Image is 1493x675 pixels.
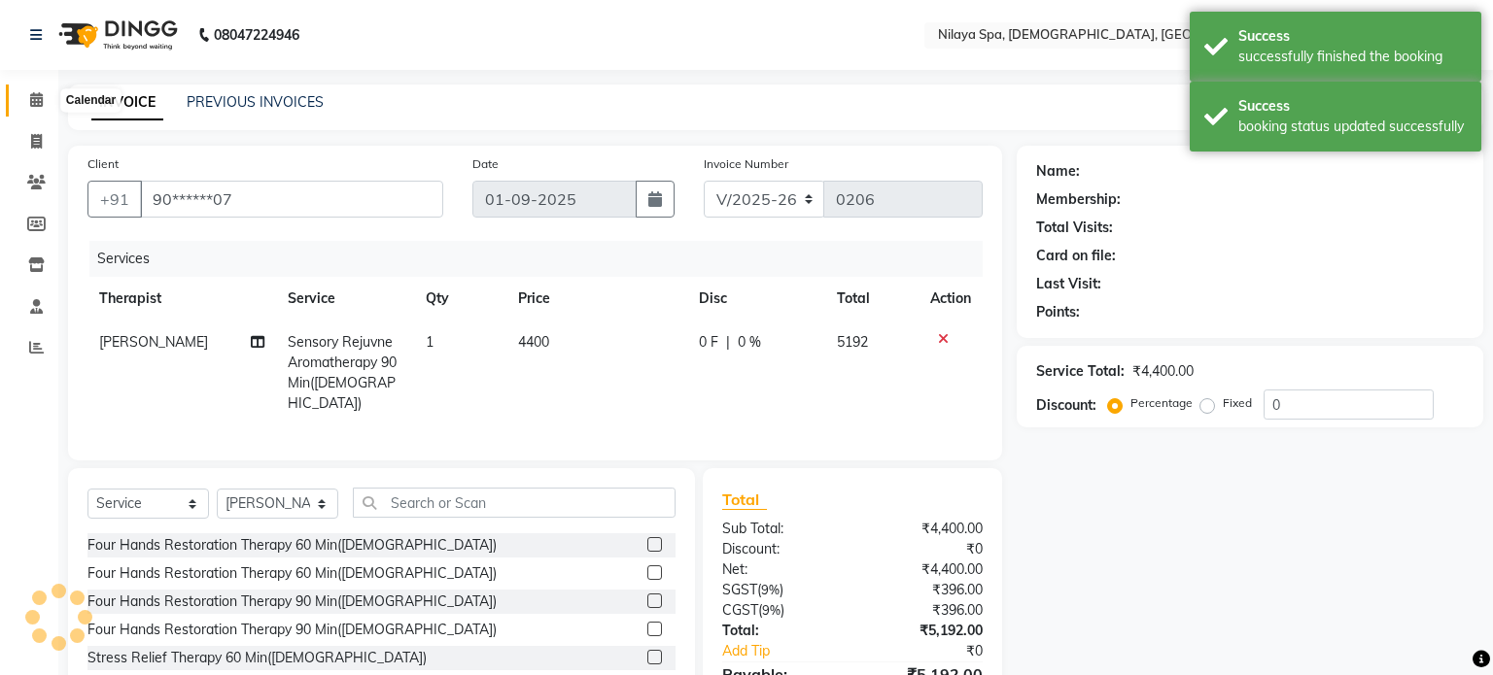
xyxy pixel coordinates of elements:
[1036,161,1080,182] div: Name:
[1223,394,1252,412] label: Fixed
[825,277,919,321] th: Total
[726,332,730,353] span: |
[89,241,997,277] div: Services
[708,641,876,661] a: Add Tip
[1238,117,1467,137] div: booking status updated successfully
[1036,274,1101,294] div: Last Visit:
[1036,246,1116,266] div: Card on file:
[87,563,497,584] div: Four Hands Restoration Therapy 60 Min([DEMOGRAPHIC_DATA])
[426,333,434,351] span: 1
[414,277,506,321] th: Qty
[738,332,761,353] span: 0 %
[852,539,997,559] div: ₹0
[87,181,142,218] button: +91
[708,519,852,539] div: Sub Total:
[1238,96,1467,117] div: Success
[87,277,276,321] th: Therapist
[1036,395,1096,416] div: Discount:
[187,93,324,111] a: PREVIOUS INVOICES
[506,277,687,321] th: Price
[704,155,788,173] label: Invoice Number
[852,580,997,600] div: ₹396.00
[1036,189,1121,210] div: Membership:
[140,181,443,218] input: Search by Name/Mobile/Email/Code
[99,333,208,351] span: [PERSON_NAME]
[1238,47,1467,67] div: successfully finished the booking
[288,333,397,412] span: Sensory Rejuvne Aromatherapy 90 Min([DEMOGRAPHIC_DATA])
[1132,361,1194,382] div: ₹4,400.00
[708,580,852,600] div: ( )
[472,155,499,173] label: Date
[761,582,780,597] span: 9%
[852,621,997,641] div: ₹5,192.00
[87,535,497,556] div: Four Hands Restoration Therapy 60 Min([DEMOGRAPHIC_DATA])
[877,641,997,661] div: ₹0
[87,591,497,612] div: Four Hands Restoration Therapy 90 Min([DEMOGRAPHIC_DATA])
[1036,218,1113,238] div: Total Visits:
[1036,302,1080,322] div: Points:
[762,602,781,618] span: 9%
[214,8,299,62] b: 08047224946
[722,601,758,619] span: CGST
[708,559,852,580] div: Net:
[1036,361,1125,382] div: Service Total:
[353,488,676,518] input: Search or Scan
[852,519,997,539] div: ₹4,400.00
[852,600,997,621] div: ₹396.00
[87,155,119,173] label: Client
[837,333,868,351] span: 5192
[518,333,549,351] span: 4400
[50,8,183,62] img: logo
[1130,394,1193,412] label: Percentage
[1238,26,1467,47] div: Success
[61,89,121,113] div: Calendar
[708,539,852,559] div: Discount:
[708,600,852,621] div: ( )
[722,581,757,598] span: SGST
[708,621,852,641] div: Total:
[722,489,767,510] span: Total
[87,620,497,640] div: Four Hands Restoration Therapy 90 Min([DEMOGRAPHIC_DATA])
[919,277,983,321] th: Action
[852,559,997,580] div: ₹4,400.00
[699,332,718,353] span: 0 F
[687,277,825,321] th: Disc
[276,277,414,321] th: Service
[87,648,427,668] div: Stress Relief Therapy 60 Min([DEMOGRAPHIC_DATA])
